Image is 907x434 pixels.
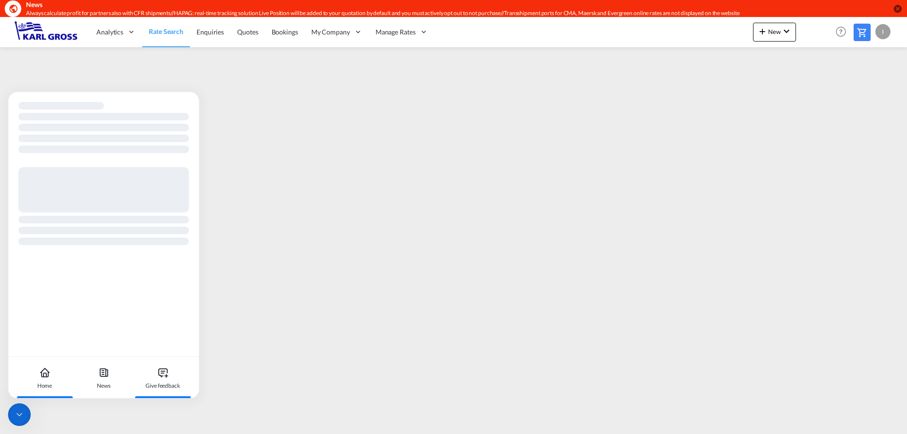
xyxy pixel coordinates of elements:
[26,9,768,17] div: Always calculate profit for partners also with CFR shipments//HAPAG: real-time tracking solution ...
[753,23,796,42] button: icon-plus 400-fgNewicon-chevron-down
[96,27,123,37] span: Analytics
[190,17,231,47] a: Enquiries
[265,17,305,47] a: Bookings
[757,28,792,35] span: New
[833,24,849,40] span: Help
[875,24,890,39] div: I
[893,4,902,13] button: icon-close-circle
[231,17,265,47] a: Quotes
[833,24,854,41] div: Help
[376,27,416,37] span: Manage Rates
[197,28,224,36] span: Enquiries
[781,26,792,37] md-icon: icon-chevron-down
[272,28,298,36] span: Bookings
[237,28,258,36] span: Quotes
[14,21,78,43] img: 3269c73066d711f095e541db4db89301.png
[9,4,18,13] md-icon: icon-earth
[90,17,142,47] div: Analytics
[757,26,768,37] md-icon: icon-plus 400-fg
[149,27,183,35] span: Rate Search
[311,27,350,37] span: My Company
[142,17,190,47] a: Rate Search
[369,17,435,47] div: Manage Rates
[305,17,369,47] div: My Company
